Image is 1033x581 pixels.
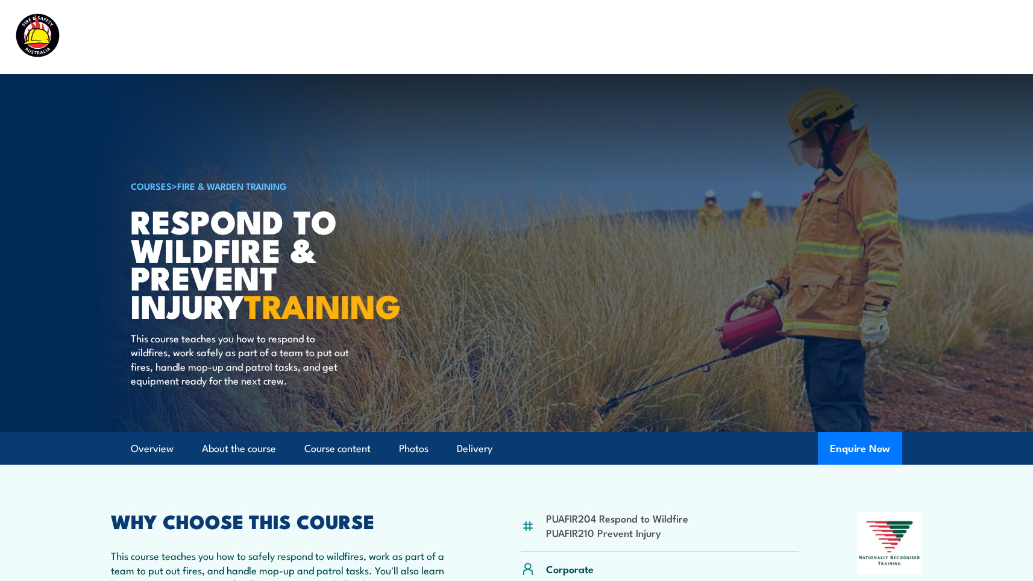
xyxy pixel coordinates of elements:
[857,512,922,574] img: Nationally Recognised Training logo.
[720,21,764,53] a: About Us
[131,207,429,319] h1: Respond to Wildfire & Prevent Injury
[244,280,401,330] strong: TRAINING
[202,433,276,465] a: About the course
[550,21,693,53] a: Emergency Response Services
[111,512,463,529] h2: WHY CHOOSE THIS COURSE
[131,433,174,465] a: Overview
[546,562,594,576] p: Corporate
[818,432,902,465] button: Enquire Now
[546,526,688,539] li: PUAFIR210 Prevent Injury
[177,179,287,192] a: Fire & Warden Training
[378,21,416,53] a: Courses
[546,511,688,525] li: PUAFIR204 Respond to Wildfire
[304,433,371,465] a: Course content
[457,433,492,465] a: Delivery
[938,21,976,53] a: Contact
[791,21,817,53] a: News
[131,331,351,388] p: This course teaches you how to respond to wildfires, work safely as part of a team to put out fir...
[443,21,523,53] a: Course Calendar
[131,178,429,193] h6: >
[844,21,912,53] a: Learner Portal
[399,433,429,465] a: Photos
[131,179,172,192] a: COURSES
